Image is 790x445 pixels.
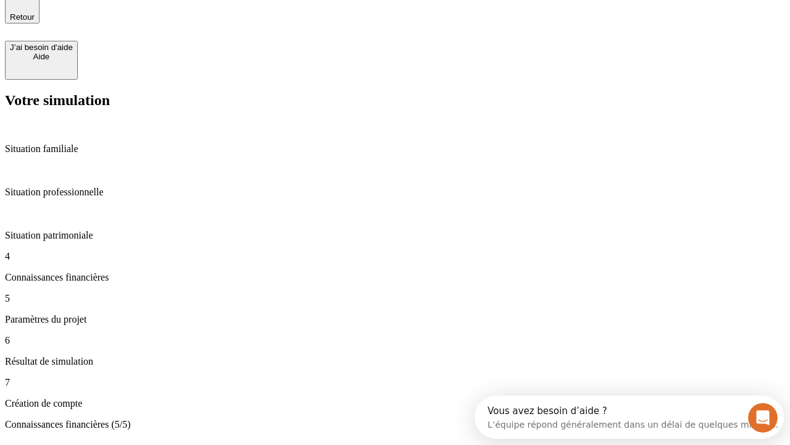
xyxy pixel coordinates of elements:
p: Situation professionnelle [5,187,785,198]
p: Création de compte [5,398,785,409]
p: Connaissances financières [5,272,785,283]
p: 6 [5,335,785,346]
p: 4 [5,251,785,262]
div: Vous avez besoin d’aide ? [13,11,304,20]
div: Aide [10,52,73,61]
p: 7 [5,377,785,388]
p: Paramètres du projet [5,314,785,325]
button: J’ai besoin d'aideAide [5,41,78,80]
p: Connaissances financières (5/5) [5,419,785,430]
div: Ouvrir le Messenger Intercom [5,5,340,39]
p: Résultat de simulation [5,356,785,367]
p: Situation patrimoniale [5,230,785,241]
iframe: Intercom live chat discovery launcher [475,396,784,439]
p: Situation familiale [5,143,785,155]
p: 5 [5,293,785,304]
div: L’équipe répond généralement dans un délai de quelques minutes. [13,20,304,33]
div: J’ai besoin d'aide [10,43,73,52]
span: Retour [10,12,35,22]
iframe: Intercom live chat [748,403,778,433]
h2: Votre simulation [5,92,785,109]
